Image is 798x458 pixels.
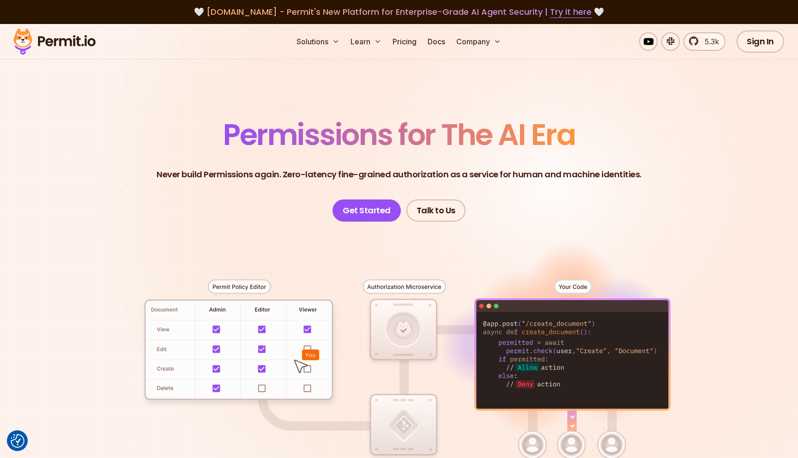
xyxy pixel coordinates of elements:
[293,32,343,51] button: Solutions
[406,199,465,222] a: Talk to Us
[206,6,592,18] span: [DOMAIN_NAME] - Permit's New Platform for Enterprise-Grade AI Agent Security |
[683,32,725,51] a: 5.3k
[157,168,641,181] p: Never build Permissions again. Zero-latency fine-grained authorization as a service for human and...
[11,434,24,448] button: Consent Preferences
[699,36,719,47] span: 5.3k
[9,26,100,57] img: Permit logo
[453,32,505,51] button: Company
[223,114,575,155] span: Permissions for The AI Era
[347,32,385,51] button: Learn
[737,30,784,53] a: Sign In
[11,434,24,448] img: Revisit consent button
[424,32,449,51] a: Docs
[389,32,420,51] a: Pricing
[22,6,776,18] div: 🤍 🤍
[332,199,401,222] a: Get Started
[550,6,592,18] a: Try it here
